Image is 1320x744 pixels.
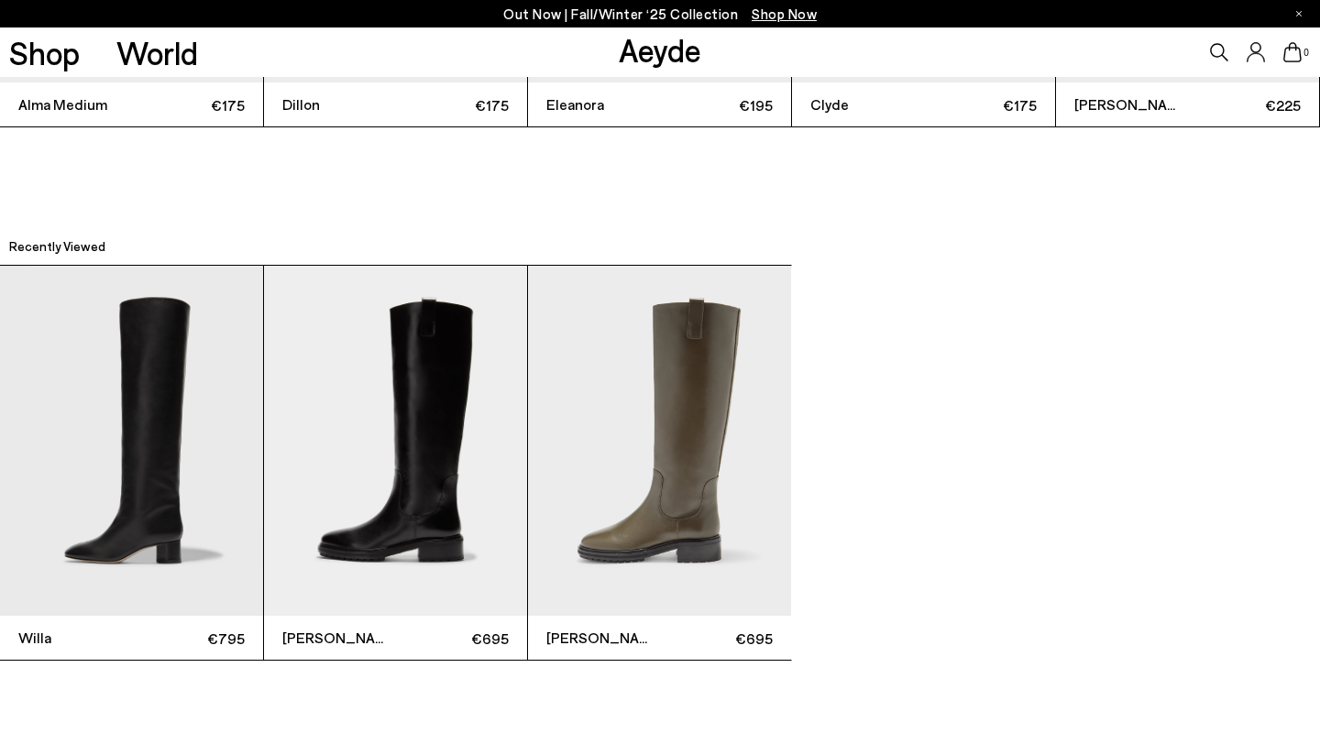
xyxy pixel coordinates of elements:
[9,237,105,256] h2: Recently Viewed
[18,627,132,649] span: Willa
[396,93,510,116] span: €175
[264,265,528,662] div: 2 / 3
[924,93,1038,116] span: €175
[264,266,527,661] a: [PERSON_NAME] €695
[1188,93,1302,116] span: €225
[546,627,660,649] span: [PERSON_NAME]
[282,93,396,115] span: Dillon
[116,37,198,69] a: World
[660,93,774,116] span: €195
[528,265,792,662] div: 3 / 3
[132,93,246,116] span: €175
[528,266,791,617] img: Henry Knee-High Boots
[503,3,817,26] p: Out Now | Fall/Winter ‘25 Collection
[752,5,817,22] span: Navigate to /collections/new-in
[1302,48,1311,58] span: 0
[264,266,527,617] img: Henry Knee-High Boots
[1074,93,1188,115] span: [PERSON_NAME]
[546,93,660,115] span: Eleanora
[619,30,701,69] a: Aeyde
[660,627,774,650] span: €695
[1283,42,1302,62] a: 0
[18,93,132,115] span: Alma Medium
[396,627,510,650] span: €695
[132,627,246,650] span: €795
[810,93,924,115] span: Clyde
[282,627,396,649] span: [PERSON_NAME]
[528,266,791,661] a: [PERSON_NAME] €695
[9,37,80,69] a: Shop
